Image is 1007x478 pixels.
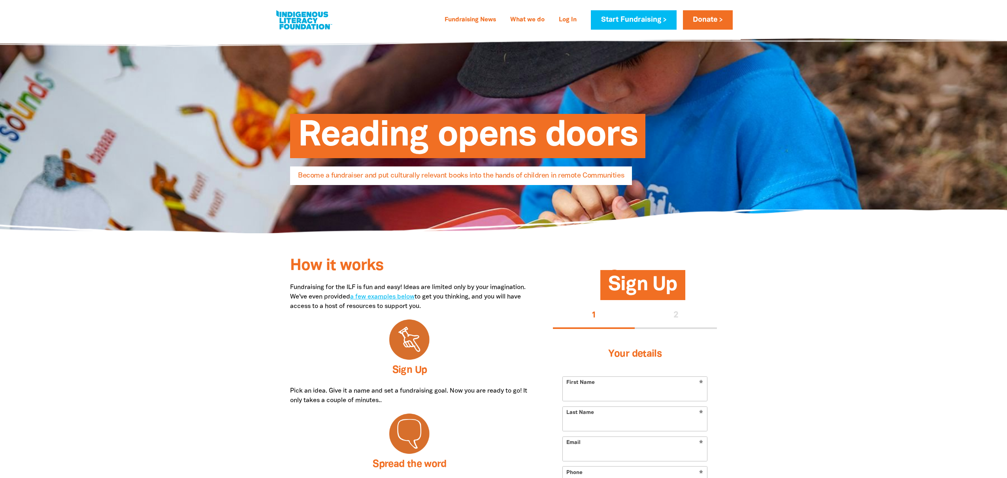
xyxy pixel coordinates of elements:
span: Spread the word [373,460,447,469]
a: Fundraising News [440,14,501,26]
h3: Your details [562,338,707,370]
a: What we do [505,14,549,26]
span: How it works [290,259,383,273]
p: Pick an idea. Give it a name and set a fundraising goal. Now you are ready to go! It only takes a... [290,386,529,405]
a: Donate [683,10,733,30]
span: Become a fundraiser and put culturally relevant books into the hands of children in remote Commun... [298,172,624,185]
a: a few examples below [350,294,415,300]
span: Reading opens doors [298,120,637,158]
a: Log In [554,14,581,26]
p: Fundraising for the ILF is fun and easy! Ideas are limited only by your imagination. We've even p... [290,283,529,311]
i: Required [699,470,703,478]
button: Stage 1 [553,303,635,329]
a: Start Fundraising [591,10,676,30]
span: Sign Up [608,276,677,300]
